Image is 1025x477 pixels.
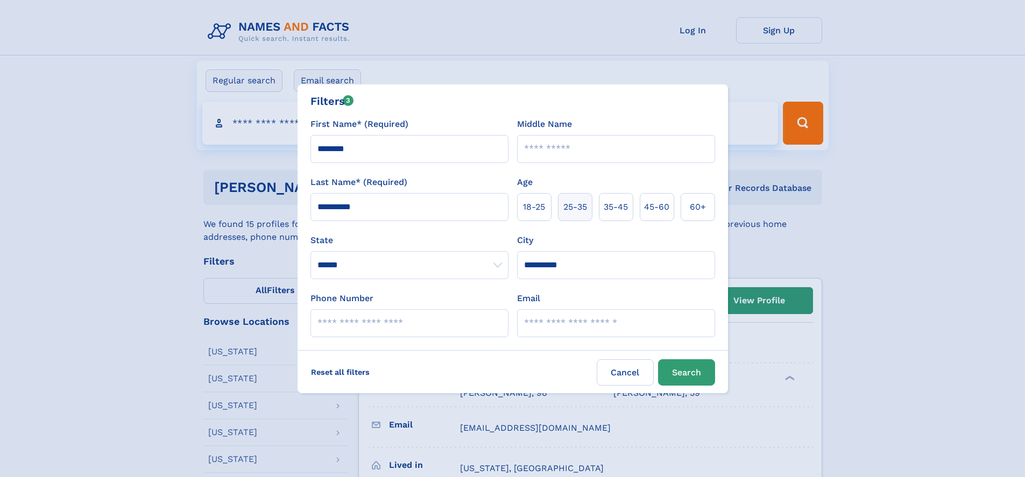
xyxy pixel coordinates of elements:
[517,176,533,189] label: Age
[517,118,572,131] label: Middle Name
[563,201,587,213] span: 25‑35
[310,118,408,131] label: First Name* (Required)
[517,234,533,247] label: City
[690,201,706,213] span: 60+
[644,201,669,213] span: 45‑60
[310,93,354,109] div: Filters
[310,234,508,247] label: State
[604,201,628,213] span: 35‑45
[658,359,715,386] button: Search
[517,292,540,305] label: Email
[310,292,373,305] label: Phone Number
[304,359,377,385] label: Reset all filters
[523,201,545,213] span: 18‑25
[310,176,407,189] label: Last Name* (Required)
[597,359,654,386] label: Cancel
